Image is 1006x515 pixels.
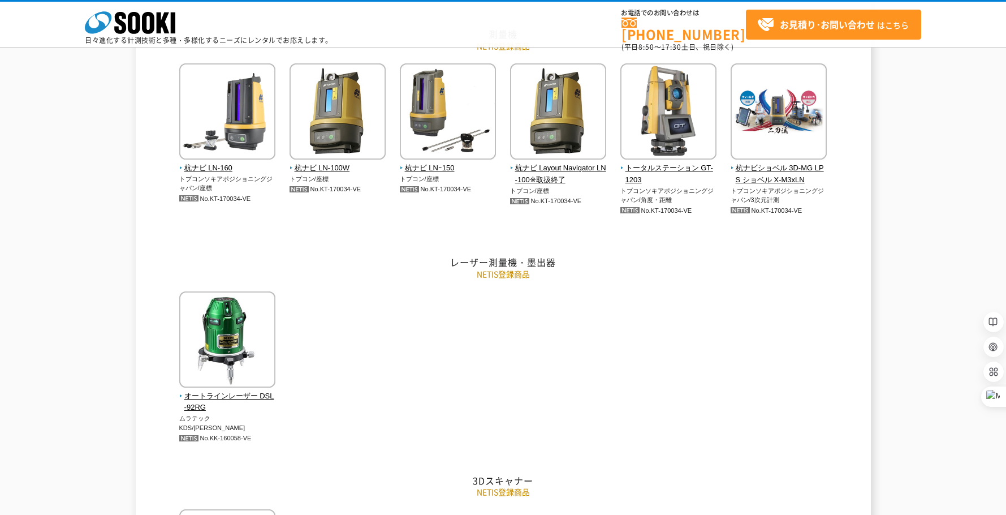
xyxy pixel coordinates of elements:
[172,268,834,280] p: NETIS登録商品
[621,10,746,16] span: お電話でのお問い合わせは
[85,37,333,44] p: 日々進化する計測技術と多種・多様化するニーズにレンタルでお応えします。
[290,152,386,174] a: 杭ナビ LN-100W
[731,205,827,217] p: No.KT-170034-VE
[179,63,275,162] img: 杭ナビ LN-160
[400,63,496,162] img: 杭ナビ LNｰ150
[510,152,607,186] a: 杭ナビ Layout Navigator LN-100※取扱終了
[290,174,386,184] p: トプコン/座標
[172,486,834,498] p: NETIS登録商品
[731,152,827,186] a: 杭ナビショベル 3D-MG LPS ショベル X-M3xLN
[731,162,827,186] span: 杭ナビショベル 3D-MG LPS ショベル X-M3xLN
[731,63,827,162] img: 杭ナビショベル 3D-MG LPS ショベル X-M3xLN
[620,152,717,186] a: トータルステーション GT-1203
[510,186,607,196] p: トプコン/座標
[620,205,717,217] p: No.KT-170034-VE
[400,183,496,195] p: No.KT-170034-VE
[179,432,276,444] p: No.KK-160058-VE
[400,174,496,184] p: トプコン/座標
[179,162,276,174] span: 杭ナビ LN-160
[172,256,834,268] h2: レーザー測量機・墨出器
[179,152,276,174] a: 杭ナビ LN-160
[621,42,733,52] span: (平日 ～ 土日、祝日除く)
[400,162,496,174] span: 杭ナビ LNｰ150
[620,186,717,205] p: トプコンソキアポジショニングジャパン/角度・距離
[620,162,717,186] span: トータルステーション GT-1203
[731,186,827,205] p: トプコンソキアポジショニングジャパン/3次元計測
[510,162,607,186] span: 杭ナビ Layout Navigator LN-100※取扱終了
[620,63,716,162] img: トータルステーション GT-1203
[290,63,386,162] img: 杭ナビ LN-100W
[290,183,386,195] p: No.KT-170034-VE
[172,475,834,487] h2: 3Dスキャナー
[290,162,386,174] span: 杭ナビ LN-100W
[780,18,875,31] strong: お見積り･お問い合わせ
[510,63,606,162] img: 杭ナビ Layout Navigator LN-100※取扱終了
[746,10,921,40] a: お見積り･お問い合わせはこちら
[179,174,276,193] p: トプコンソキアポジショニングジャパン/座標
[179,414,276,432] p: ムラテックKDS/[PERSON_NAME]
[400,152,496,174] a: 杭ナビ LNｰ150
[621,18,746,41] a: [PHONE_NUMBER]
[179,291,275,390] img: オートラインレーザー DSL-92RG
[510,195,607,207] p: No.KT-170034-VE
[638,42,654,52] span: 8:50
[179,390,276,414] span: オートラインレーザー DSL-92RG
[179,193,276,205] p: No.KT-170034-VE
[661,42,681,52] span: 17:30
[179,380,276,414] a: オートラインレーザー DSL-92RG
[757,16,909,33] span: はこちら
